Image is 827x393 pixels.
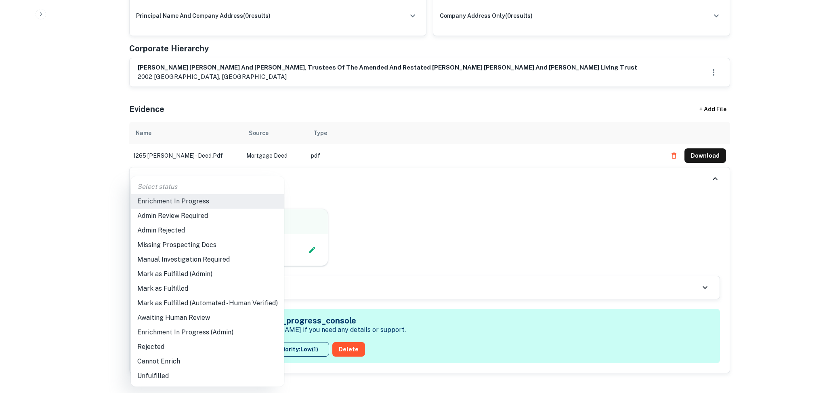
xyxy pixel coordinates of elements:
[131,296,284,311] li: Mark as Fulfilled (Automated - Human Verified)
[131,281,284,296] li: Mark as Fulfilled
[131,369,284,383] li: Unfulfilled
[131,194,284,209] li: Enrichment In Progress
[787,328,827,367] iframe: Chat Widget
[131,223,284,238] li: Admin Rejected
[131,238,284,252] li: Missing Prospecting Docs
[131,325,284,340] li: Enrichment In Progress (Admin)
[131,311,284,325] li: Awaiting Human Review
[131,340,284,354] li: Rejected
[131,354,284,369] li: Cannot Enrich
[131,252,284,267] li: Manual Investigation Required
[131,209,284,223] li: Admin Review Required
[131,267,284,281] li: Mark as Fulfilled (Admin)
